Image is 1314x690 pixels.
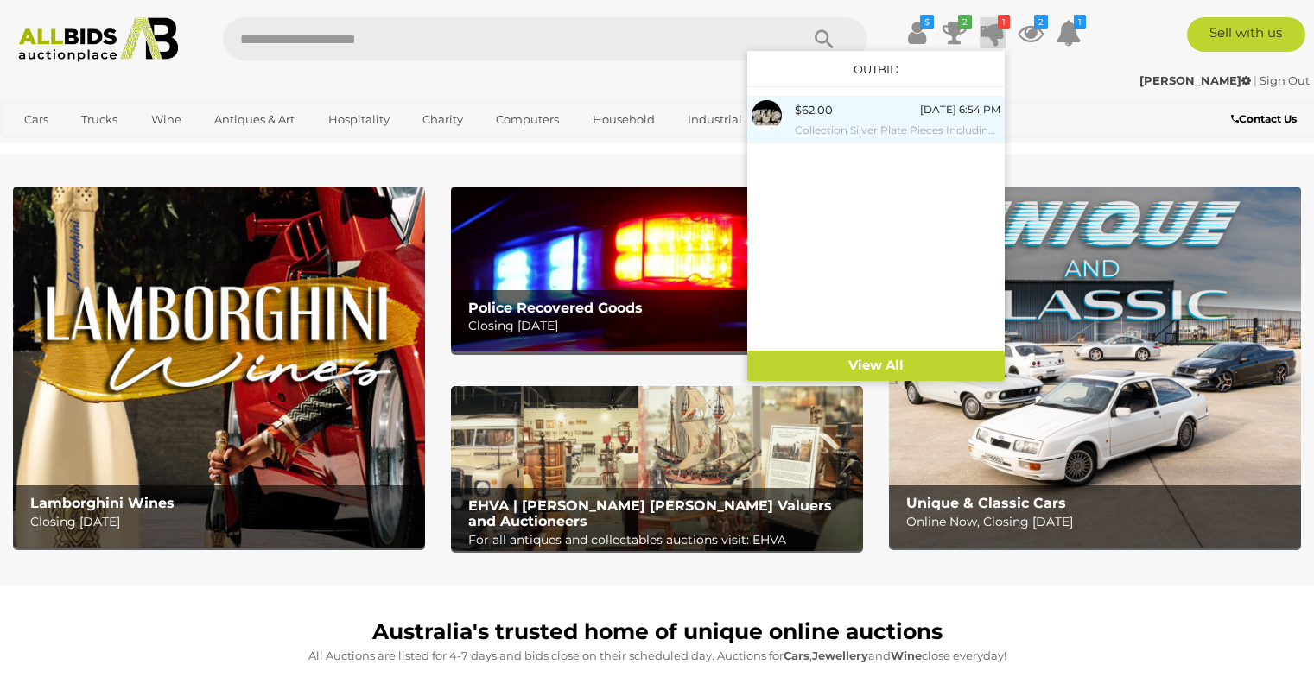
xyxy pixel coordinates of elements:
[451,187,863,351] img: Police Recovered Goods
[30,511,416,533] p: Closing [DATE]
[203,105,306,134] a: Antiques & Art
[980,17,1006,48] a: 1
[1074,15,1086,29] i: 1
[904,17,930,48] a: $
[22,620,1292,644] h1: Australia's trusted home of unique online auctions
[13,105,60,134] a: Cars
[920,15,934,29] i: $
[1187,17,1305,52] a: Sell with us
[10,17,187,62] img: Allbids.com.au
[1231,110,1301,129] a: Contact Us
[30,495,175,511] b: Lamborghini Wines
[140,105,193,134] a: Wine
[13,187,425,548] img: Lamborghini Wines
[784,649,809,662] strong: Cars
[891,649,922,662] strong: Wine
[451,386,863,551] a: EHVA | Evans Hastings Valuers and Auctioneers EHVA | [PERSON_NAME] [PERSON_NAME] Valuers and Auct...
[889,187,1301,548] img: Unique & Classic Cars
[317,105,401,134] a: Hospitality
[812,649,868,662] strong: Jewellery
[1260,73,1310,87] a: Sign Out
[781,17,867,60] button: Search
[906,511,1292,533] p: Online Now, Closing [DATE]
[920,100,1000,119] div: [DATE] 6:54 PM
[998,15,1010,29] i: 1
[795,121,1000,140] small: Collection Silver Plate Pieces Including 37 [PERSON_NAME] Coasters in Four Sizes, Teapots, Vases ...
[1034,15,1048,29] i: 2
[451,386,863,551] img: EHVA | Evans Hastings Valuers and Auctioneers
[22,646,1292,666] p: All Auctions are listed for 4-7 days and bids close on their scheduled day. Auctions for , and cl...
[13,134,158,162] a: [GEOGRAPHIC_DATA]
[958,15,972,29] i: 2
[1139,73,1254,87] a: [PERSON_NAME]
[889,187,1301,548] a: Unique & Classic Cars Unique & Classic Cars Online Now, Closing [DATE]
[468,497,832,529] b: EHVA | [PERSON_NAME] [PERSON_NAME] Valuers and Auctioneers
[70,105,129,134] a: Trucks
[411,105,474,134] a: Charity
[581,105,666,134] a: Household
[795,100,833,120] div: $62.00
[942,17,968,48] a: 2
[468,529,854,551] p: For all antiques and collectables auctions visit: EHVA
[676,105,753,134] a: Industrial
[13,187,425,548] a: Lamborghini Wines Lamborghini Wines Closing [DATE]
[1056,17,1082,48] a: 1
[1139,73,1251,87] strong: [PERSON_NAME]
[1254,73,1257,87] span: |
[485,105,570,134] a: Computers
[906,495,1066,511] b: Unique & Classic Cars
[468,300,643,316] b: Police Recovered Goods
[1018,17,1044,48] a: 2
[1231,112,1297,125] b: Contact Us
[752,100,782,130] img: 54903-8a.jpg
[468,315,854,337] p: Closing [DATE]
[451,187,863,351] a: Police Recovered Goods Police Recovered Goods Closing [DATE]
[854,62,899,76] a: Outbid
[747,96,1005,143] a: $62.00 [DATE] 6:54 PM Collection Silver Plate Pieces Including 37 [PERSON_NAME] Coasters in Four ...
[747,351,1005,381] a: View All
